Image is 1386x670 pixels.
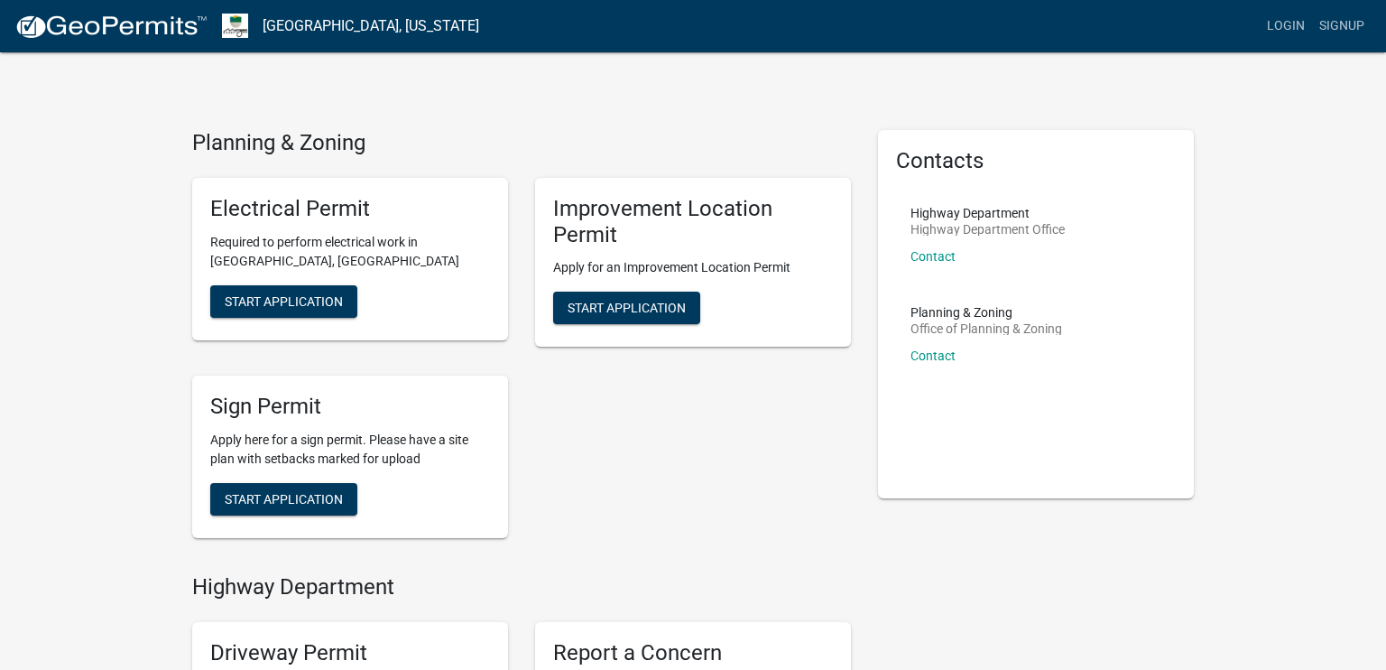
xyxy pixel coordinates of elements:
button: Start Application [210,285,357,318]
a: Login [1260,9,1312,43]
p: Highway Department [910,207,1065,219]
p: Required to perform electrical work in [GEOGRAPHIC_DATA], [GEOGRAPHIC_DATA] [210,233,490,271]
h5: Driveway Permit [210,640,490,666]
h5: Contacts [896,148,1176,174]
p: Apply for an Improvement Location Permit [553,258,833,277]
p: Apply here for a sign permit. Please have a site plan with setbacks marked for upload [210,431,490,469]
span: Start Application [568,301,686,315]
h5: Report a Concern [553,640,833,666]
h5: Sign Permit [210,394,490,420]
a: Signup [1312,9,1372,43]
span: Start Application [225,492,343,507]
a: Contact [910,249,956,264]
h4: Highway Department [192,574,851,600]
span: Start Application [225,293,343,308]
a: [GEOGRAPHIC_DATA], [US_STATE] [263,11,479,42]
p: Highway Department Office [910,223,1065,236]
h5: Electrical Permit [210,196,490,222]
button: Start Application [553,292,700,324]
p: Office of Planning & Zoning [910,322,1062,335]
button: Start Application [210,483,357,516]
p: Planning & Zoning [910,306,1062,319]
h4: Planning & Zoning [192,130,851,156]
h5: Improvement Location Permit [553,196,833,248]
a: Contact [910,349,956,363]
img: Morgan County, Indiana [222,14,248,38]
